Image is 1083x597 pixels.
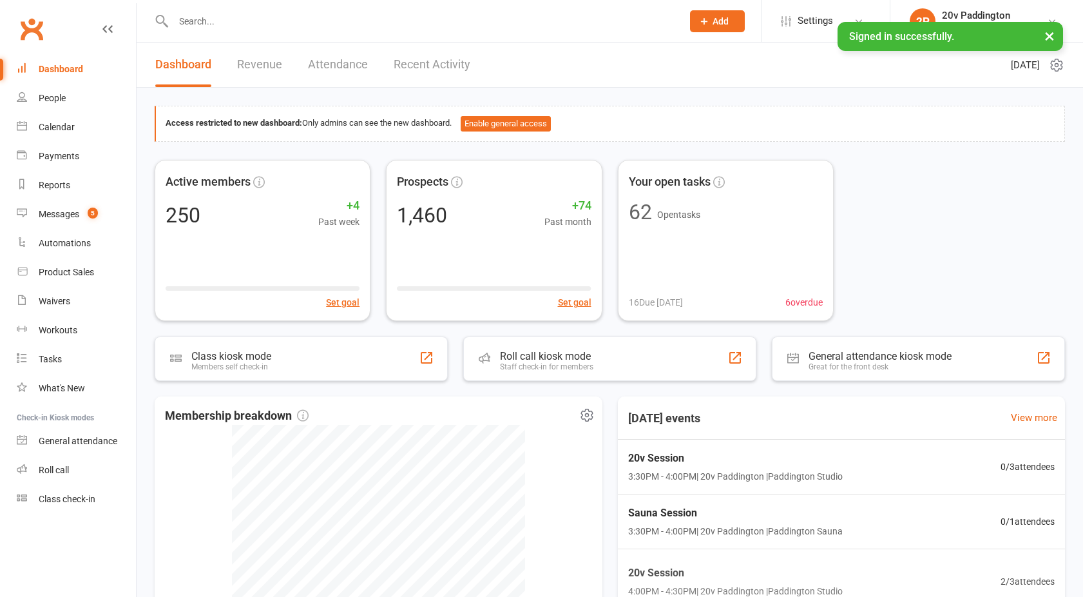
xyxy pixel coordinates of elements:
[628,505,843,522] span: Sauna Session
[628,524,843,538] span: 3:30PM - 4:00PM | 20v Paddington | Paddington Sauna
[629,202,652,222] div: 62
[308,43,368,87] a: Attendance
[17,485,136,514] a: Class kiosk mode
[165,407,309,426] span: Membership breakdown
[628,565,843,582] span: 20v Session
[544,215,591,229] span: Past month
[191,362,271,371] div: Members self check-in
[39,64,83,74] div: Dashboard
[628,450,843,467] span: 20v Session
[39,296,70,306] div: Waivers
[17,345,136,374] a: Tasks
[629,173,711,191] span: Your open tasks
[809,350,952,362] div: General attendance kiosk mode
[318,197,359,215] span: +4
[17,171,136,200] a: Reports
[910,8,935,34] div: 2P
[17,258,136,287] a: Product Sales
[809,362,952,371] div: Great for the front desk
[318,215,359,229] span: Past week
[39,151,79,161] div: Payments
[17,55,136,84] a: Dashboard
[849,30,954,43] span: Signed in successfully.
[39,465,69,475] div: Roll call
[39,354,62,364] div: Tasks
[39,238,91,248] div: Automations
[39,383,85,393] div: What's New
[1001,574,1055,589] span: 2 / 3 attendees
[191,350,271,362] div: Class kiosk mode
[39,267,94,277] div: Product Sales
[169,12,673,30] input: Search...
[500,350,593,362] div: Roll call kiosk mode
[713,16,729,26] span: Add
[39,93,66,103] div: People
[15,13,48,45] a: Clubworx
[618,407,711,430] h3: [DATE] events
[1011,57,1040,73] span: [DATE]
[17,84,136,113] a: People
[17,287,136,316] a: Waivers
[397,205,447,226] div: 1,460
[17,200,136,229] a: Messages 5
[500,362,593,371] div: Staff check-in for members
[237,43,282,87] a: Revenue
[690,10,745,32] button: Add
[39,209,79,219] div: Messages
[17,456,136,485] a: Roll call
[88,208,98,219] span: 5
[1001,514,1055,529] span: 0 / 1 attendees
[942,21,1010,33] div: 20v Paddington
[166,205,200,226] div: 250
[628,469,843,484] span: 3:30PM - 4:00PM | 20v Paddington | Paddington Studio
[785,295,823,309] span: 6 overdue
[155,43,211,87] a: Dashboard
[942,10,1010,21] div: 20v Paddington
[39,436,117,446] div: General attendance
[1001,460,1055,474] span: 0 / 3 attendees
[17,427,136,456] a: General attendance kiosk mode
[39,180,70,190] div: Reports
[1038,22,1061,50] button: ×
[17,374,136,403] a: What's New
[558,295,591,309] button: Set goal
[1011,410,1057,426] a: View more
[39,494,95,504] div: Class check-in
[629,295,683,309] span: 16 Due [DATE]
[39,325,77,335] div: Workouts
[166,118,302,128] strong: Access restricted to new dashboard:
[17,113,136,142] a: Calendar
[39,122,75,132] div: Calendar
[166,173,251,191] span: Active members
[397,173,448,191] span: Prospects
[798,6,833,35] span: Settings
[657,210,700,220] span: Open tasks
[166,116,1055,132] div: Only admins can see the new dashboard.
[461,116,551,132] button: Enable general access
[17,316,136,345] a: Workouts
[394,43,470,87] a: Recent Activity
[17,142,136,171] a: Payments
[326,295,359,309] button: Set goal
[544,197,591,215] span: +74
[17,229,136,258] a: Automations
